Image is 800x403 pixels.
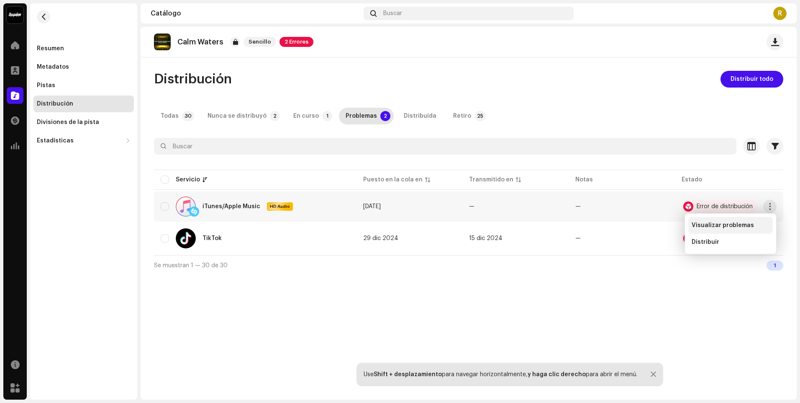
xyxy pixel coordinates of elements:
[37,64,69,70] div: Metadatos
[151,10,360,17] div: Catálogo
[380,111,390,121] p-badge: 2
[33,114,134,131] re-m-nav-item: Divisiones de la pista
[203,204,260,209] div: iTunes/Apple Music
[177,38,223,46] p: Calm Waters
[279,37,313,47] span: 2 Errores
[374,372,442,377] strong: Shift + desplazamiento
[692,222,754,229] span: Visualizar problemas
[697,204,753,209] div: Error de distribución
[469,204,474,209] span: —
[383,10,402,17] span: Buscar
[692,239,719,245] span: Distribuir
[731,71,773,88] span: Distribuir todo
[161,108,179,124] div: Todas
[453,108,471,124] div: Retiro
[293,108,319,124] div: En curso
[37,119,99,126] div: Divisiones de la pista
[154,71,232,88] span: Distribución
[469,176,513,184] div: Transmitido en
[7,7,23,23] img: 10370c6a-d0e2-4592-b8a2-38f444b0ca44
[244,37,276,47] span: Sencillo
[154,263,228,269] span: Se muestran 1 — 30 de 30
[37,101,73,107] div: Distribución
[33,40,134,57] re-m-nav-item: Resumen
[182,111,194,121] p-badge: 30
[37,82,55,89] div: Pistas
[575,235,581,241] re-a-table-badge: —
[363,204,381,209] span: 23 sept 2024
[773,7,787,20] div: R
[37,137,74,144] div: Estadísticas
[176,176,200,184] div: Servicio
[33,96,134,112] re-m-nav-item: Distribución
[767,261,783,271] div: 1
[37,45,64,52] div: Resumen
[575,204,581,209] re-a-table-badge: —
[203,235,222,241] div: TikTok
[33,132,134,149] re-m-nav-dropdown: Estadísticas
[208,108,267,124] div: Nunca se distribuyó
[474,111,486,121] p-badge: 25
[33,59,134,75] re-m-nav-item: Metadatos
[528,372,586,377] strong: y haga clic derecho
[469,235,503,241] span: 15 dic 2024
[270,111,280,121] p-badge: 2
[322,111,332,121] p-badge: 1
[154,138,736,155] input: Buscar
[363,176,423,184] div: Puesto en la cola en
[268,204,292,209] span: HD Audio
[363,235,398,241] span: 29 dic 2024
[404,108,436,124] div: Distribuída
[364,371,637,378] div: Use para navegar horizontalmente, para abrir el menú.
[721,71,783,88] button: Distribuir todo
[346,108,377,124] div: Problemas
[154,34,171,50] img: 60cb48ab-2d3d-4f56-a59b-cbd63db853bd
[33,77,134,94] re-m-nav-item: Pistas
